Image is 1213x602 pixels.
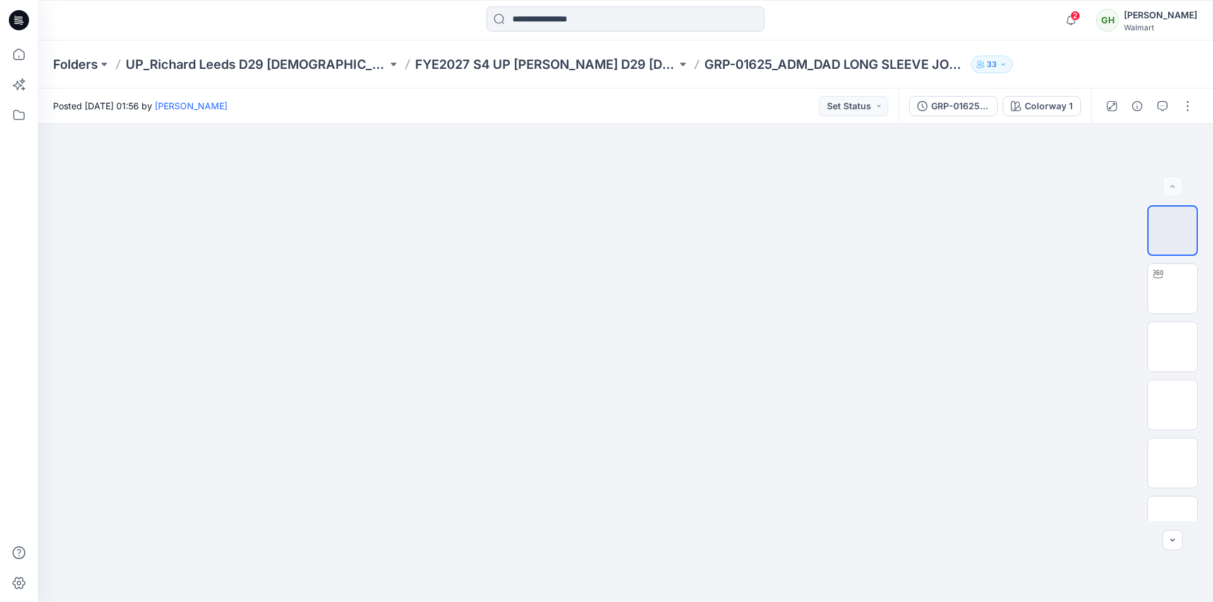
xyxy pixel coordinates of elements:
button: Colorway 1 [1003,96,1081,116]
div: GRP-01625_ADM_DAD LONG SLEEVE JOGGER [931,99,989,113]
div: [PERSON_NAME] [1124,8,1197,23]
a: UP_Richard Leeds D29 [DEMOGRAPHIC_DATA] Fashion Sleep [126,56,387,73]
span: 2 [1070,11,1080,21]
p: 33 [987,57,997,71]
div: Walmart [1124,23,1197,32]
div: GH [1096,9,1119,32]
button: Details [1127,96,1147,116]
a: Folders [53,56,98,73]
div: Colorway 1 [1025,99,1073,113]
p: GRP-01625_ADM_DAD LONG SLEEVE JOGGER_REV1 [704,56,966,73]
button: 33 [971,56,1013,73]
span: Posted [DATE] 01:56 by [53,99,227,112]
a: [PERSON_NAME] [155,100,227,111]
button: GRP-01625_ADM_DAD LONG SLEEVE JOGGER [909,96,998,116]
a: FYE2027 S4 UP [PERSON_NAME] D29 [DEMOGRAPHIC_DATA] Sleepwear-fashion. [415,56,677,73]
